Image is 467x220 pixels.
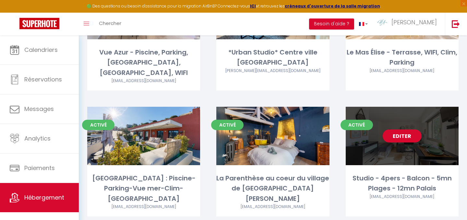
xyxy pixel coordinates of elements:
div: Studio - 4pers - Balcon - 5mn Plages - 12mn Palais [346,173,459,194]
div: *Urban Studio* Centre ville [GEOGRAPHIC_DATA] [216,47,329,68]
div: Airbnb [87,78,200,84]
span: Messages [24,105,54,113]
button: Ouvrir le widget de chat LiveChat [5,3,25,22]
a: créneaux d'ouverture de la salle migration [285,3,380,9]
img: logout [452,20,460,28]
span: Activé [82,120,114,130]
span: Réservations [24,75,62,83]
div: Le Mas Élise - Terrasse, WIFI, Clim, Parking [346,47,459,68]
span: Hébergement [24,193,64,202]
div: Airbnb [346,194,459,200]
a: ICI [250,3,256,9]
span: Chercher [99,20,121,27]
div: Airbnb [346,68,459,74]
div: Vue Azur - Piscine, Parking, [GEOGRAPHIC_DATA], [GEOGRAPHIC_DATA], WIFI [87,47,200,78]
a: ... [PERSON_NAME] [373,13,445,35]
div: Airbnb [87,204,200,210]
span: Analytics [24,134,51,142]
span: Paiements [24,164,55,172]
span: Activé [341,120,373,130]
span: Calendriers [24,46,58,54]
span: Activé [211,120,244,130]
div: [GEOGRAPHIC_DATA] : Piscine-Parking-Vue mer-Clim-[GEOGRAPHIC_DATA] [87,173,200,204]
a: Editer [383,129,422,142]
a: Chercher [94,13,126,35]
img: ... [377,19,387,26]
img: Super Booking [19,18,59,29]
span: [PERSON_NAME] [391,18,437,26]
div: Airbnb [216,204,329,210]
button: Besoin d'aide ? [309,18,354,30]
div: La Parenthèse au coeur du village de [GEOGRAPHIC_DATA][PERSON_NAME] [216,173,329,204]
div: Airbnb [216,68,329,74]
